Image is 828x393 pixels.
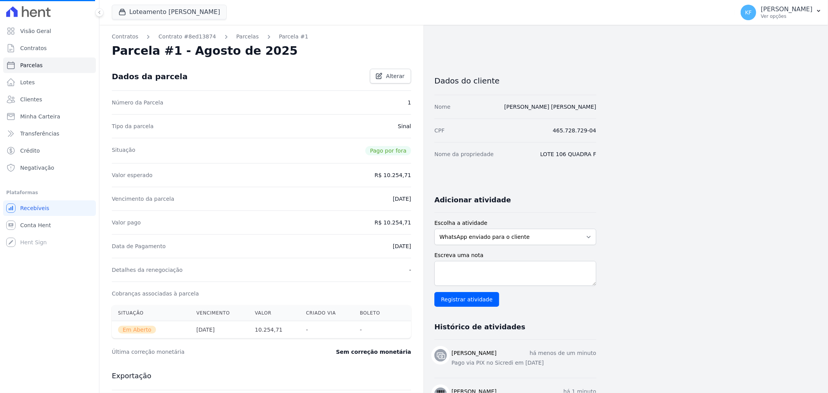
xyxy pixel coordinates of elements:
[354,321,395,339] th: -
[761,5,812,13] p: [PERSON_NAME]
[434,219,596,227] label: Escolha a atividade
[112,122,154,130] dt: Tipo da parcela
[451,349,496,357] h3: [PERSON_NAME]
[409,266,411,274] dd: -
[112,99,163,106] dt: Número da Parcela
[354,305,395,321] th: Boleto
[236,33,259,41] a: Parcelas
[365,146,411,155] span: Pago por fora
[112,72,187,81] div: Dados da parcela
[3,75,96,90] a: Lotes
[20,204,49,212] span: Recebíveis
[20,96,42,103] span: Clientes
[434,150,494,158] dt: Nome da propriedade
[190,305,249,321] th: Vencimento
[434,76,596,85] h3: Dados do cliente
[3,217,96,233] a: Conta Hent
[761,13,812,19] p: Ver opções
[336,348,411,356] dd: Sem correção monetária
[112,44,298,58] h2: Parcela #1 - Agosto de 2025
[20,130,59,137] span: Transferências
[3,23,96,39] a: Visão Geral
[398,122,411,130] dd: Sinal
[20,164,54,172] span: Negativação
[529,349,596,357] p: há menos de um minuto
[112,242,166,250] dt: Data de Pagamento
[553,127,596,134] dd: 465.728.729-04
[3,126,96,141] a: Transferências
[112,290,199,297] dt: Cobranças associadas à parcela
[249,321,300,339] th: 10.254,71
[3,160,96,176] a: Negativação
[112,305,190,321] th: Situação
[3,200,96,216] a: Recebíveis
[434,322,525,332] h3: Histórico de atividades
[6,188,93,197] div: Plataformas
[190,321,249,339] th: [DATE]
[112,195,174,203] dt: Vencimento da parcela
[112,219,141,226] dt: Valor pago
[504,104,596,110] a: [PERSON_NAME] [PERSON_NAME]
[3,57,96,73] a: Parcelas
[158,33,216,41] a: Contrato #8ed13874
[3,92,96,107] a: Clientes
[375,171,411,179] dd: R$ 10.254,71
[112,33,138,41] a: Contratos
[434,127,444,134] dt: CPF
[112,5,227,19] button: Loteamento [PERSON_NAME]
[408,99,411,106] dd: 1
[745,10,752,15] span: KF
[3,143,96,158] a: Crédito
[393,242,411,250] dd: [DATE]
[20,44,47,52] span: Contratos
[393,195,411,203] dd: [DATE]
[3,109,96,124] a: Minha Carteira
[20,147,40,155] span: Crédito
[20,113,60,120] span: Minha Carteira
[370,69,411,83] a: Alterar
[20,78,35,86] span: Lotes
[112,33,411,41] nav: Breadcrumb
[118,326,156,334] span: Em Aberto
[279,33,309,41] a: Parcela #1
[20,27,51,35] span: Visão Geral
[434,195,511,205] h3: Adicionar atividade
[386,72,404,80] span: Alterar
[375,219,411,226] dd: R$ 10.254,71
[20,61,43,69] span: Parcelas
[434,292,499,307] input: Registrar atividade
[434,103,450,111] dt: Nome
[249,305,300,321] th: Valor
[3,40,96,56] a: Contratos
[112,371,411,381] h3: Exportação
[112,146,135,155] dt: Situação
[300,305,354,321] th: Criado via
[20,221,51,229] span: Conta Hent
[112,266,183,274] dt: Detalhes da renegociação
[734,2,828,23] button: KF [PERSON_NAME] Ver opções
[112,348,289,356] dt: Última correção monetária
[540,150,596,158] dd: LOTE 106 QUADRA F
[434,251,596,259] label: Escreva uma nota
[300,321,354,339] th: -
[112,171,153,179] dt: Valor esperado
[451,359,596,367] p: Pago via PIX no Sicredi em [DATE]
